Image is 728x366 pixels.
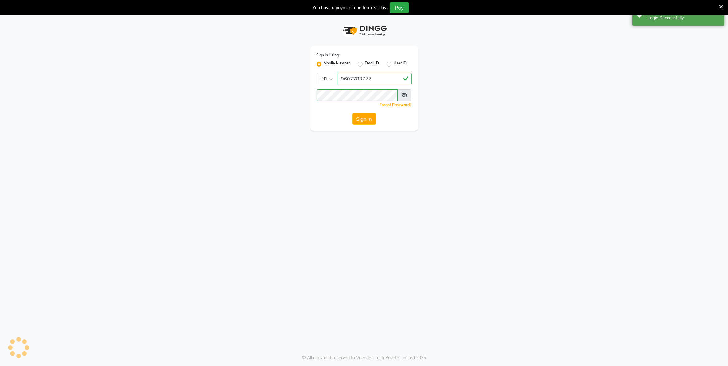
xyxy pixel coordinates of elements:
a: Forgot Password? [380,103,412,107]
label: Mobile Number [324,60,350,68]
div: You have a payment due from 31 days [313,5,388,11]
img: logo1.svg [340,21,389,40]
button: Pay [390,2,409,13]
button: Sign In [352,113,376,125]
div: Login Successfully. [648,15,720,21]
input: Username [337,73,412,84]
label: Email ID [365,60,379,68]
input: Username [317,89,398,101]
label: User ID [394,60,407,68]
label: Sign In Using: [317,53,340,58]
